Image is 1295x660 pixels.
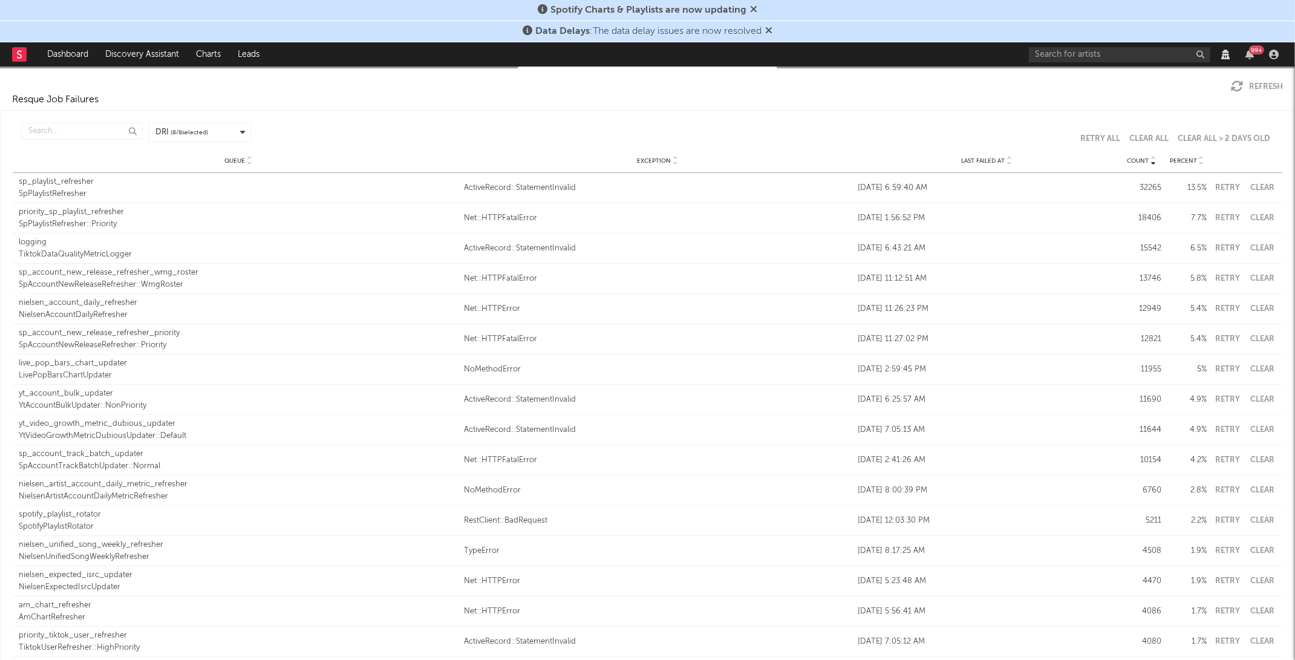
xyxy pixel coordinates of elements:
a: Charts [188,42,229,67]
a: sp_account_new_release_refresher_wmg_rosterSpAccountNewReleaseRefresher::WmgRoster [19,267,458,290]
button: Clear [1249,638,1276,645]
div: [DATE] 5:56:41 AM [858,606,1116,618]
button: Retry [1213,275,1243,283]
a: NoMethodError [464,485,852,497]
a: ActiveRecord::StatementInvalid [464,424,852,436]
div: spotify_playlist_rotator [19,509,458,521]
div: [DATE] 1:56:52 PM [858,212,1116,224]
div: 12949 [1122,303,1161,315]
div: 32265 [1122,182,1161,194]
button: Clear [1249,184,1276,192]
div: SpAccountNewReleaseRefresher::WmgRoster [19,279,458,291]
button: Retry [1213,396,1243,404]
a: sp_account_new_release_refresher_prioritySpAccountNewReleaseRefresher::Priority [19,327,458,351]
div: priority_sp_playlist_refresher [19,206,458,218]
a: Net::HTTPError [464,303,852,315]
div: YtVideoGrowthMetricDubiousUpdater::Default [19,430,458,442]
button: Clear [1249,426,1276,434]
span: Count [1127,157,1149,165]
a: Net::HTTPFatalError [464,333,852,345]
a: ActiveRecord::StatementInvalid [464,243,852,255]
a: Net::HTTPFatalError [464,212,852,224]
button: Clear [1249,244,1276,252]
button: Clear [1249,577,1276,585]
div: 4508 [1122,545,1161,557]
div: TypeError [464,545,852,557]
input: Search... [22,123,143,140]
a: RestClient::BadRequest [464,515,852,527]
div: sp_account_new_release_refresher_priority [19,327,458,339]
span: Data Delays [535,27,590,36]
div: YtAccountBulkUpdater::NonPriority [19,400,458,412]
div: logging [19,237,458,249]
button: Retry [1213,305,1243,313]
div: 4.9 % [1167,394,1207,406]
div: [DATE] 2:59:45 PM [858,364,1116,376]
div: [DATE] 11:27:02 PM [858,333,1116,345]
div: Resque Job Failures [12,93,99,107]
a: Leads [229,42,268,67]
div: 1.7 % [1167,606,1207,618]
a: yt_video_growth_metric_dubious_updaterYtVideoGrowthMetricDubiousUpdater::Default [19,418,458,442]
div: [DATE] 7:05:12 AM [858,636,1116,648]
input: Search for artists [1029,47,1210,62]
span: Exception [638,157,671,165]
a: Discovery Assistant [97,42,188,67]
button: Retry [1213,638,1243,645]
a: priority_tiktok_user_refresherTiktokUserRefresher::HighPriority [19,630,458,653]
span: Queue [224,157,245,165]
span: Spotify Charts & Playlists are now updating [550,5,746,15]
div: 1.9 % [1167,545,1207,557]
div: SpAccountNewReleaseRefresher::Priority [19,339,458,351]
span: Dismiss [765,27,772,36]
a: Net::HTTPError [464,606,852,618]
a: nielsen_artist_account_daily_metric_refresherNielsenArtistAccountDailyMetricRefresher [19,479,458,502]
div: sp_playlist_refresher [19,176,458,188]
a: NoMethodError [464,364,852,376]
div: [DATE] 7:05:13 AM [858,424,1116,436]
div: 13746 [1122,273,1161,285]
div: [DATE] 8:17:25 AM [858,545,1116,557]
div: [DATE] 2:41:26 AM [858,454,1116,466]
div: nielsen_unified_song_weekly_refresher [19,539,458,551]
a: nielsen_account_daily_refresherNielsenAccountDailyRefresher [19,297,458,321]
div: 5 % [1167,364,1207,376]
div: NielsenUnifiedSongWeeklyRefresher [19,551,458,563]
div: AmChartRefresher [19,612,458,624]
div: ActiveRecord::StatementInvalid [464,394,852,406]
div: 5.4 % [1167,333,1207,345]
div: 4.9 % [1167,424,1207,436]
button: Retry [1213,335,1243,343]
div: Net::HTTPFatalError [464,273,852,285]
button: Clear [1249,517,1276,524]
a: spotify_playlist_rotatorSpotifyPlaylistRotator [19,509,458,532]
div: SpPlaylistRefresher [19,188,458,200]
a: priority_sp_playlist_refresherSpPlaylistRefresher::Priority [19,206,458,230]
button: Clear [1249,275,1276,283]
button: Clear [1249,365,1276,373]
div: 4086 [1122,606,1161,618]
span: Last Failed At [961,157,1005,165]
div: NielsenAccountDailyRefresher [19,309,458,321]
div: TiktokUserRefresher::HighPriority [19,642,458,654]
button: Clear [1249,486,1276,494]
button: Retry [1213,456,1243,464]
div: 6760 [1122,485,1161,497]
button: Retry [1213,486,1243,494]
a: Net::HTTPFatalError [464,454,852,466]
button: Clear [1249,396,1276,404]
button: Clear [1249,214,1276,222]
div: 4080 [1122,636,1161,648]
div: 5211 [1122,515,1161,527]
div: am_chart_refresher [19,600,458,612]
button: Retry [1213,547,1243,555]
div: SpPlaylistRefresher::Priority [19,218,458,230]
div: nielsen_artist_account_daily_metric_refresher [19,479,458,491]
button: 99+ [1245,50,1254,59]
